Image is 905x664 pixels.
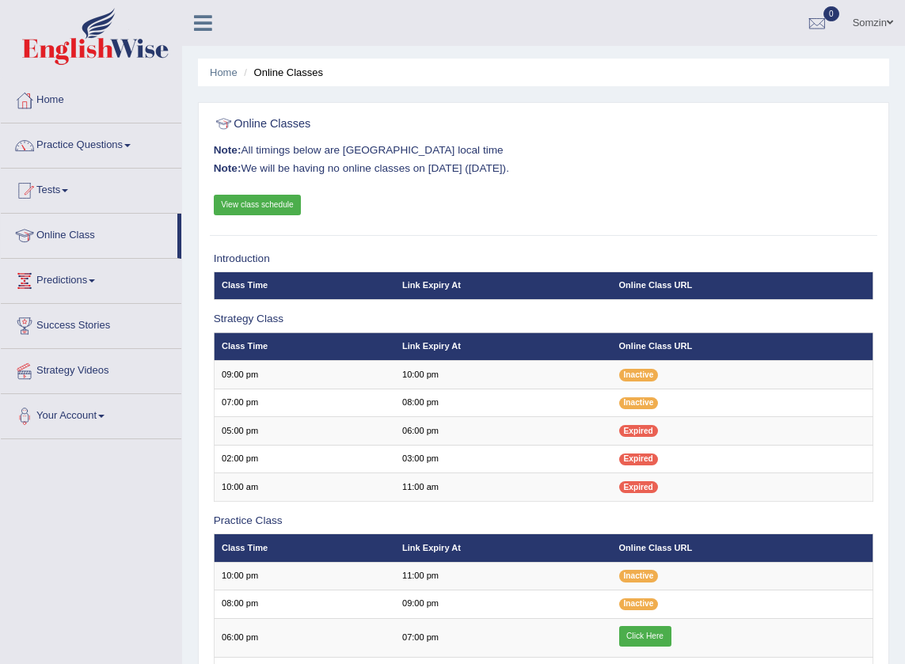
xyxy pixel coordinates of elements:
th: Online Class URL [611,332,873,360]
th: Online Class URL [611,272,873,300]
a: Predictions [1,259,181,298]
td: 07:00 pm [395,618,612,658]
h3: All timings below are [GEOGRAPHIC_DATA] local time [214,145,874,157]
td: 10:00 pm [395,361,612,389]
td: 10:00 pm [214,562,394,590]
th: Online Class URL [611,534,873,562]
th: Link Expiry At [395,332,612,360]
a: Your Account [1,394,181,434]
span: Expired [619,425,658,437]
a: View class schedule [214,195,302,215]
td: 03:00 pm [395,445,612,472]
th: Class Time [214,332,394,360]
span: 0 [823,6,839,21]
h2: Online Classes [214,114,623,135]
th: Link Expiry At [395,272,612,300]
a: Practice Questions [1,123,181,163]
td: 10:00 am [214,473,394,501]
td: 06:00 pm [214,618,394,658]
td: 08:00 pm [214,590,394,618]
span: Inactive [619,369,659,381]
td: 06:00 pm [395,417,612,445]
a: Online Class [1,214,177,253]
b: Note: [214,162,241,174]
span: Expired [619,453,658,465]
h3: Introduction [214,253,874,265]
th: Class Time [214,534,394,562]
a: Strategy Videos [1,349,181,389]
h3: We will be having no online classes on [DATE] ([DATE]). [214,163,874,175]
td: 11:00 am [395,473,612,501]
li: Online Classes [240,65,323,80]
h3: Strategy Class [214,313,874,325]
a: Tests [1,169,181,208]
h3: Practice Class [214,515,874,527]
td: 11:00 pm [395,562,612,590]
a: Home [210,66,238,78]
span: Inactive [619,397,659,409]
td: 09:00 pm [214,361,394,389]
span: Inactive [619,598,659,610]
td: 07:00 pm [214,389,394,416]
a: Click Here [619,626,671,647]
a: Home [1,78,181,118]
th: Class Time [214,272,394,300]
td: 05:00 pm [214,417,394,445]
td: 08:00 pm [395,389,612,416]
span: Expired [619,481,658,493]
td: 02:00 pm [214,445,394,472]
td: 09:00 pm [395,590,612,618]
span: Inactive [619,570,659,582]
th: Link Expiry At [395,534,612,562]
b: Note: [214,144,241,156]
a: Success Stories [1,304,181,343]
